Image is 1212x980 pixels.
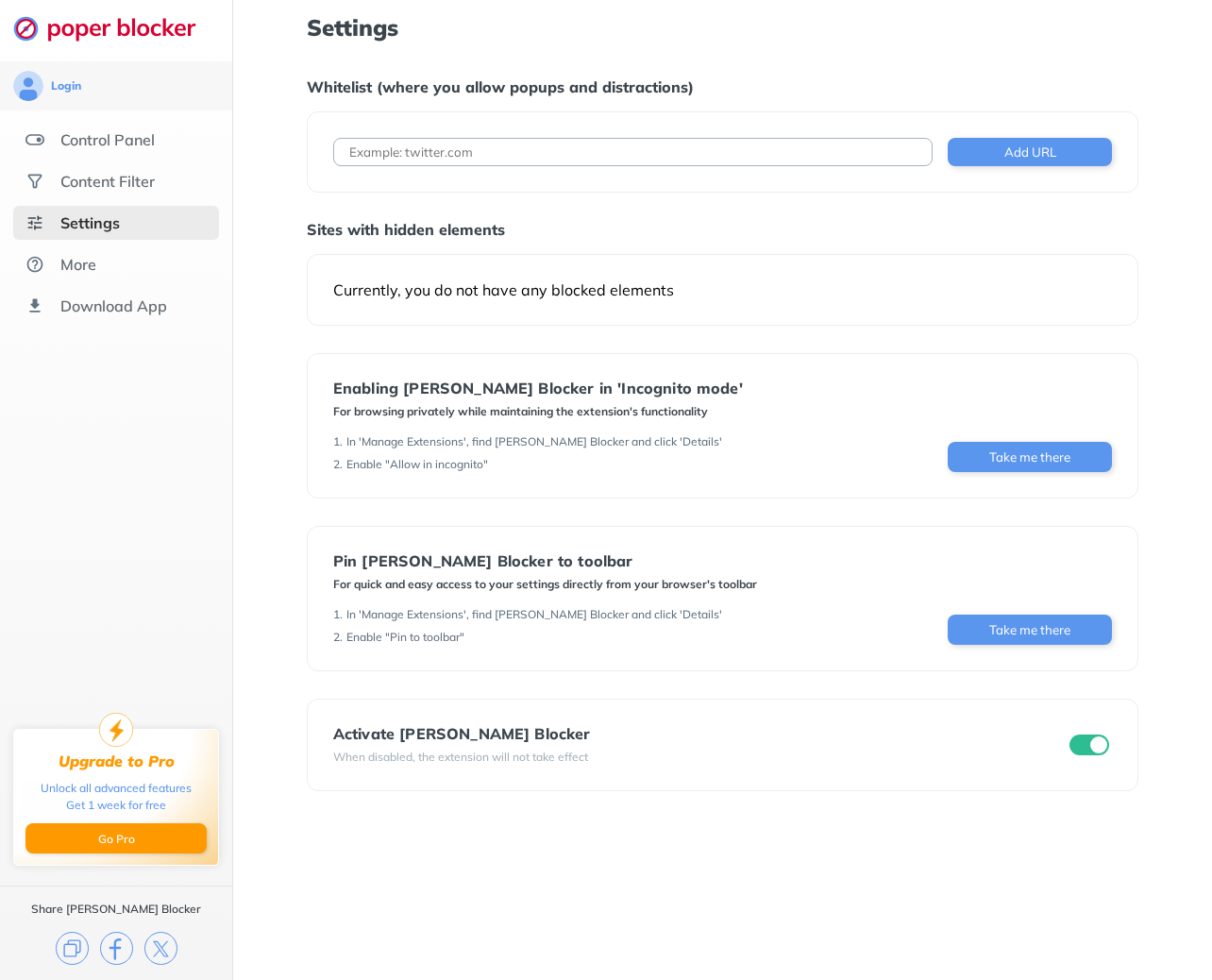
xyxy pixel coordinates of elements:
[333,750,591,765] div: When disabled, the extension will not take effect
[25,130,44,149] img: features.svg
[346,630,464,645] div: Enable "Pin to toolbar"
[333,434,343,449] div: 1 .
[60,255,96,274] div: More
[333,280,1112,299] div: Currently, you do not have any blocked elements
[25,296,44,315] img: download-app.svg
[333,725,591,742] div: Activate [PERSON_NAME] Blocker
[60,130,155,149] div: Control Panel
[41,780,192,797] div: Unlock all advanced features
[60,296,167,315] div: Download App
[333,380,743,397] div: Enabling [PERSON_NAME] Blocker in 'Incognito mode'
[333,577,757,592] div: For quick and easy access to your settings directly from your browser's toolbar
[333,404,743,419] div: For browsing privately while maintaining the extension's functionality
[144,932,177,965] img: x.svg
[333,552,757,569] div: Pin [PERSON_NAME] Blocker to toolbar
[25,213,44,232] img: settings-selected.svg
[333,630,343,645] div: 2 .
[948,442,1112,472] button: Take me there
[99,713,133,747] img: upgrade-to-pro.svg
[25,172,44,191] img: social.svg
[948,615,1112,645] button: Take me there
[56,932,89,965] img: copy.svg
[333,138,933,166] input: Example: twitter.com
[346,607,722,622] div: In 'Manage Extensions', find [PERSON_NAME] Blocker and click 'Details'
[307,220,1138,239] div: Sites with hidden elements
[13,71,43,101] img: avatar.svg
[13,15,216,42] img: logo-webpage.svg
[60,172,155,191] div: Content Filter
[51,78,81,93] div: Login
[25,823,207,853] button: Go Pro
[31,902,201,917] div: Share [PERSON_NAME] Blocker
[59,752,175,770] div: Upgrade to Pro
[333,457,343,472] div: 2 .
[948,138,1112,166] button: Add URL
[100,932,133,965] img: facebook.svg
[333,607,343,622] div: 1 .
[346,457,488,472] div: Enable "Allow in incognito"
[307,15,1138,40] h1: Settings
[307,77,1138,96] div: Whitelist (where you allow popups and distractions)
[25,255,44,274] img: about.svg
[66,797,166,814] div: Get 1 week for free
[60,213,120,232] div: Settings
[346,434,722,449] div: In 'Manage Extensions', find [PERSON_NAME] Blocker and click 'Details'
